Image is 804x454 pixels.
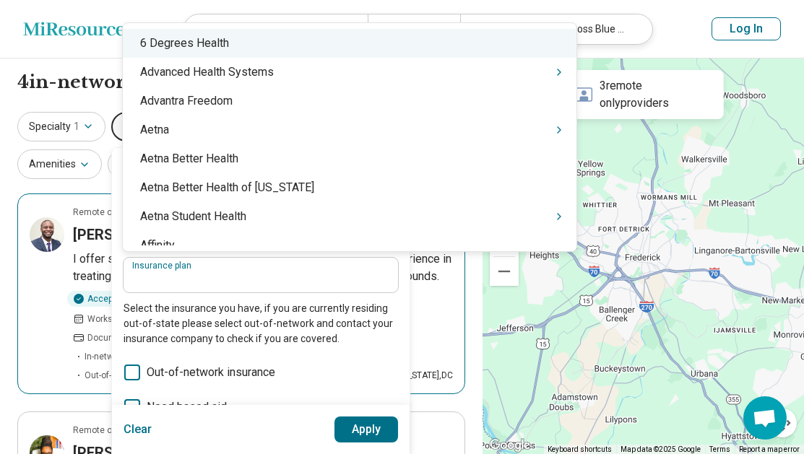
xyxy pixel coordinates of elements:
[108,149,202,179] button: Accessibility
[17,70,269,95] h1: 4 in-network
[123,29,576,58] div: 6 Degrees Health
[123,173,576,202] div: Aetna Better Health of [US_STATE]
[73,250,453,285] p: I offer services to those seeking a physician with insight and experience in treating individuals...
[85,369,186,382] span: Out-of-network insurance
[709,445,730,453] a: Terms
[67,291,166,307] div: Accepting clients
[334,416,399,442] button: Apply
[123,29,576,245] div: Suggestions
[739,445,800,453] a: Report a map error
[123,231,576,260] div: Affinity
[85,350,168,363] span: In-network insurance
[123,144,576,173] div: Aetna Better Health
[87,313,204,326] span: Works Mon, Tue, Wed, Thu, Fri
[73,424,124,437] p: Remote only
[490,257,519,286] button: Zoom out
[743,396,787,440] a: Open chat
[74,119,79,134] span: 1
[621,445,701,453] span: Map data ©2025 Google
[132,261,389,270] label: Insurance plan
[368,14,459,44] div: [PERSON_NAME], [GEOGRAPHIC_DATA]
[17,149,102,179] button: Amenities
[123,58,576,87] div: Advanced Health Systems
[460,14,644,44] div: [US_STATE] – Blue Cross Blue Shield
[123,87,576,115] div: Advantra Freedom
[111,112,199,141] button: Payment
[73,224,186,245] h3: [PERSON_NAME]
[124,416,152,442] button: Clear
[184,14,368,44] div: Obsessive-Compulsive Personality
[382,369,453,382] div: [US_STATE] , DC
[87,331,251,344] span: Documentation provided for patient filling
[73,206,154,219] p: Remote or In-person
[147,398,227,416] span: Need based aid
[563,70,724,119] div: 3 remote only providers
[712,17,781,40] button: Log In
[124,301,398,346] p: Select the insurance you have, if you are currently residing out-of-state please select out-of-ne...
[147,364,275,381] span: Out-of-network insurance
[123,202,576,231] div: Aetna Student Health
[17,112,105,141] button: Specialty
[123,115,576,144] div: Aetna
